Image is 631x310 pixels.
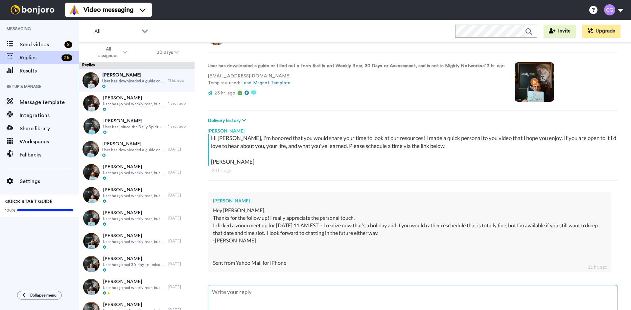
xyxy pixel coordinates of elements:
[168,124,191,129] div: 1 sec. ago
[103,187,165,193] span: [PERSON_NAME]
[79,69,195,92] a: [PERSON_NAME]User has downloaded a guide or filled out a form that is not Weekly Roar, 30 Days or...
[79,184,195,207] a: [PERSON_NAME]User has joined weekly-roar, but is not in Mighty Networks.[DATE]
[20,54,59,62] span: Replies
[83,233,100,249] img: da7a8a6d-b0e2-4f4f-a1da-60881be82b73-thumb.jpg
[102,147,165,153] span: User has downloaded a guide or filled out a form that is not Weekly Roar, 30 Days or Assessment, ...
[208,63,505,70] p: : 23 hr. ago
[103,101,165,107] span: User has joined weekly-roar, but is not in Mighty Networks.
[103,124,165,130] span: User has joined the Daily Spiritual Kick Off
[103,210,165,216] span: [PERSON_NAME]
[168,193,191,198] div: [DATE]
[83,5,133,14] span: Video messaging
[544,25,576,38] button: Invite
[64,41,72,48] div: 8
[168,216,191,221] div: [DATE]
[94,28,138,35] span: All
[103,118,165,124] span: [PERSON_NAME]
[142,47,194,58] button: 30 days
[213,197,606,204] div: [PERSON_NAME]
[211,134,616,166] div: Hi [PERSON_NAME], I'm honored that you would share your time to look at our resources! I made a q...
[83,118,100,134] img: ae31d59b-7989-487f-b9db-f61f650fd8e2-thumb.jpg
[103,262,165,267] span: User has joined 30-day-to-unleash, but is not in Mighty Networks.
[168,238,191,244] div: [DATE]
[17,291,62,300] button: Collapse menu
[588,264,607,270] div: 11 hr. ago
[83,187,100,203] img: b5b3f546-fd27-4502-a231-54029f1d9c12-thumb.jpg
[20,112,79,119] span: Integrations
[103,256,165,262] span: [PERSON_NAME]
[103,193,165,198] span: User has joined weekly-roar, but is not in Mighty Networks.
[20,151,79,159] span: Fallbacks
[168,147,191,152] div: [DATE]
[79,276,195,299] a: [PERSON_NAME]User has joined weekly-roar, but is not in Mighty Networks.[DATE]
[103,233,165,239] span: [PERSON_NAME]
[82,141,99,157] img: 2742ec8c-2e94-430f-8bac-e4c082f1c43b-thumb.jpg
[103,285,165,290] span: User has joined weekly-roar, but is not in Mighty Networks.
[102,72,165,78] span: [PERSON_NAME]
[5,208,15,213] span: 100%
[103,164,165,170] span: [PERSON_NAME]
[20,138,79,146] span: Workspaces
[83,256,100,272] img: edfaa29d-fc98-448d-9133-f94cd0fef1d1-thumb.jpg
[79,253,195,276] a: [PERSON_NAME]User has joined 30-day-to-unleash, but is not in Mighty Networks.[DATE]
[95,46,122,59] span: All assignees
[103,95,165,101] span: [PERSON_NAME]
[79,92,195,115] a: [PERSON_NAME]User has joined weekly-roar, but is not in Mighty Networks.1 sec. ago
[168,261,191,267] div: [DATE]
[79,62,195,69] div: Replies
[80,43,142,62] button: All assignees
[20,67,79,75] span: Results
[103,301,165,308] span: [PERSON_NAME]
[20,98,79,106] span: Message template
[103,279,165,285] span: [PERSON_NAME]
[79,138,195,161] a: [PERSON_NAME]User has downloaded a guide or filled out a form that is not Weekly Roar, 30 Days or...
[103,239,165,244] span: User has joined weekly-roar, but is not in Mighty Networks.
[20,125,79,133] span: Share library
[79,161,195,184] a: [PERSON_NAME]User has joined weekly-roar, but is not in Mighty Networks.[DATE]
[582,25,620,38] button: Upgrade
[79,115,195,138] a: [PERSON_NAME]User has joined the Daily Spiritual Kick Off1 sec. ago
[82,72,99,89] img: 93730af7-cb1e-4d85-a092-be4b591c04ca-thumb.jpg
[20,177,79,185] span: Settings
[5,199,53,204] span: QUICK START GUIDE
[8,5,57,14] img: bj-logo-header-white.svg
[83,279,100,295] img: 37429977-85bf-48b8-ab4f-dec9dd02afe0-thumb.jpg
[215,91,235,95] span: 23 hr. ago
[103,216,165,221] span: User has joined weekly-roar, but is not in Mighty Networks.
[241,81,291,85] a: Lead Magnet Template
[69,5,80,15] img: vm-color.svg
[83,95,100,112] img: 0a4bed3b-cc8f-40b4-8f26-9447b0659536-thumb.jpg
[61,54,72,61] div: 26
[168,78,191,83] div: 11 hr. ago
[208,124,618,134] div: [PERSON_NAME]
[79,207,195,230] a: [PERSON_NAME]User has joined weekly-roar, but is not in Mighty Networks.[DATE]
[102,141,165,147] span: [PERSON_NAME]
[168,101,191,106] div: 1 sec. ago
[208,117,248,124] button: Delivery history
[79,230,195,253] a: [PERSON_NAME]User has joined weekly-roar, but is not in Mighty Networks.[DATE]
[213,207,606,267] div: Hey [PERSON_NAME], Thanks for the follow up! I really appreciate the personal touch. I clicked a ...
[83,210,100,226] img: 7cf7b35a-a901-428a-ac21-114c6bca9078-thumb.jpg
[168,170,191,175] div: [DATE]
[83,164,100,180] img: 17e959a0-baf9-4947-86ac-bb59ab0b8d23-thumb.jpg
[30,293,57,298] span: Collapse menu
[212,167,614,174] div: 23 hr. ago
[168,284,191,290] div: [DATE]
[103,170,165,176] span: User has joined weekly-roar, but is not in Mighty Networks.
[20,41,62,49] span: Send videos
[208,73,505,87] p: [EMAIL_ADDRESS][DOMAIN_NAME] Template used:
[102,78,165,84] span: User has downloaded a guide or filled out a form that is not Weekly Roar, 30 Days or Assessment, ...
[208,64,483,68] strong: User has downloaded a guide or filled out a form that is not Weekly Roar, 30 Days or Assessment, ...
